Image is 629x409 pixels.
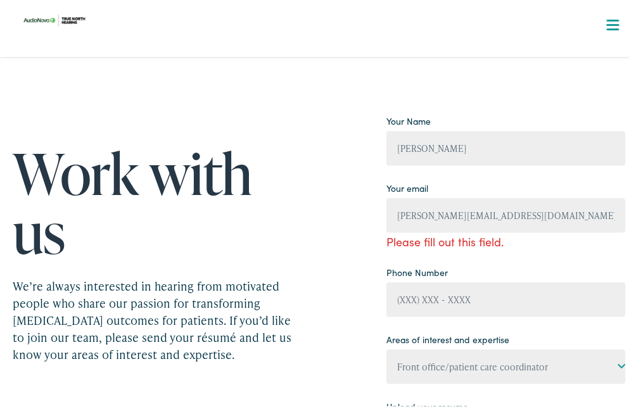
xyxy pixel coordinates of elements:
label: Your Name [386,111,431,125]
label: Phone Number [386,263,448,276]
input: First Name [386,128,625,163]
div: We’re always interested in hearing from motivated people who share our passion for transforming [... [13,274,304,360]
input: (XXX) XXX - XXXX [386,279,625,314]
label: Areas of interest and expertise [386,330,509,343]
h1: Work with us [13,140,304,258]
input: example@gmail.com [386,195,625,230]
span: Please fill out this field. [386,230,625,247]
a: What We Offer [22,51,626,90]
label: Your email [386,179,428,192]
